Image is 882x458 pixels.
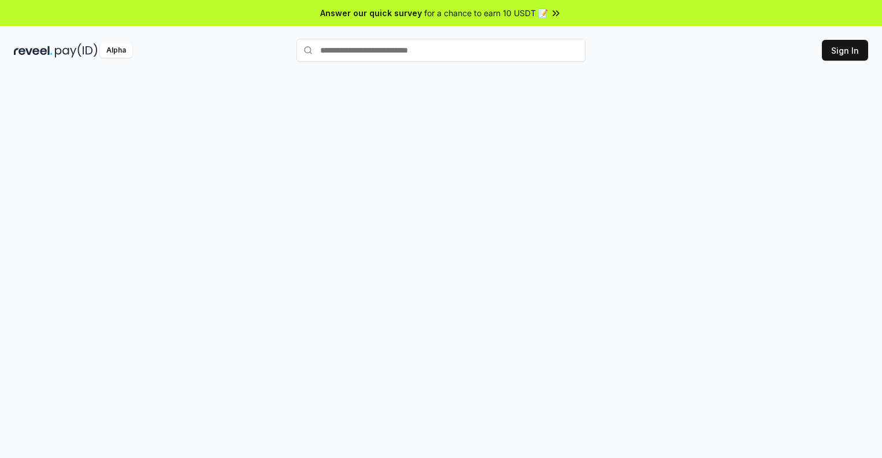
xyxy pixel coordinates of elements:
[822,40,868,61] button: Sign In
[55,43,98,58] img: pay_id
[424,7,548,19] span: for a chance to earn 10 USDT 📝
[100,43,132,58] div: Alpha
[320,7,422,19] span: Answer our quick survey
[14,43,53,58] img: reveel_dark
